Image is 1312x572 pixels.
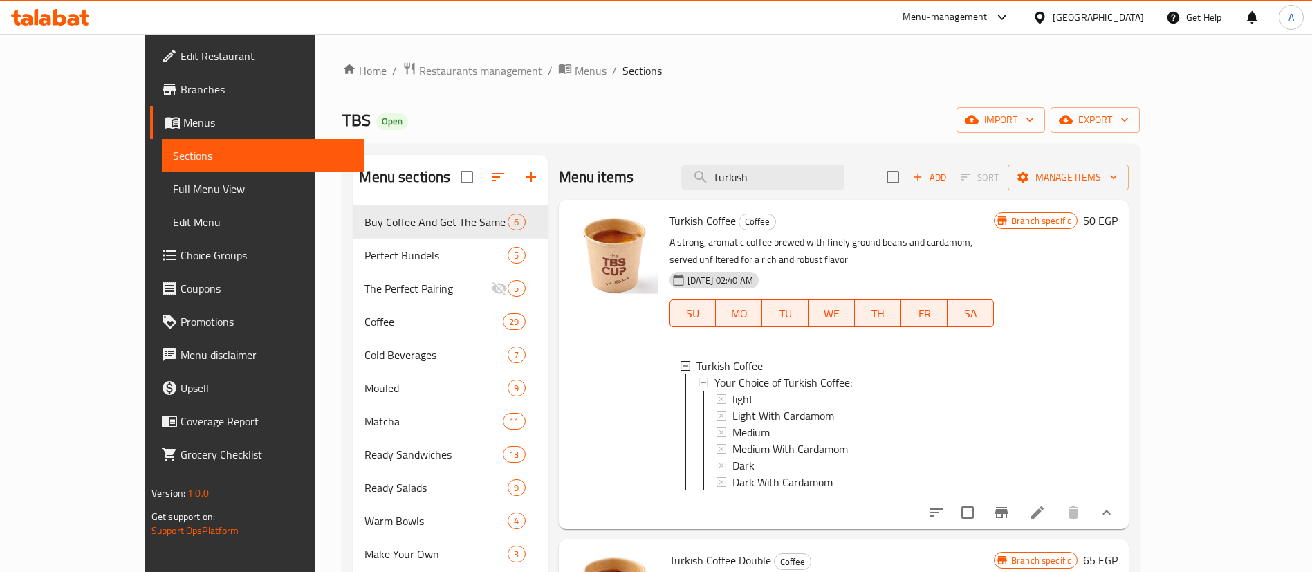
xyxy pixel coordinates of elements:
button: TU [762,299,809,327]
div: The Perfect Pairing5 [353,272,547,305]
a: Coverage Report [150,405,364,438]
button: Add section [515,160,548,194]
div: Perfect Bundels5 [353,239,547,272]
span: The Perfect Pairing [364,280,491,297]
div: items [508,546,525,562]
span: Menus [183,114,353,131]
span: MO [721,304,757,324]
li: / [392,62,397,79]
span: Perfect Bundels [364,247,508,264]
span: export [1062,111,1129,129]
span: Select all sections [452,163,481,192]
a: Edit Restaurant [150,39,364,73]
span: Select section first [952,167,1008,188]
div: items [508,214,525,230]
div: Ready Sandwiches13 [353,438,547,471]
div: items [503,313,525,330]
span: Edit Restaurant [181,48,353,64]
div: Ready Salads9 [353,471,547,504]
span: Your Choice of Turkish Coffee: [714,374,852,391]
span: 13 [503,448,524,461]
span: [DATE] 02:40 AM [682,274,759,287]
span: Cold Beverages [364,347,508,363]
div: Mouled9 [353,371,547,405]
span: Sections [173,147,353,164]
span: Warm Bowls [364,513,508,529]
a: Choice Groups [150,239,364,272]
span: WE [814,304,849,324]
span: Turkish Coffee [669,210,736,231]
span: Turkish Coffee [696,358,763,374]
span: 6 [508,216,524,229]
div: items [508,380,525,396]
span: 3 [508,548,524,561]
span: A [1288,10,1294,25]
button: Manage items [1008,165,1129,190]
h6: 50 EGP [1083,211,1118,230]
a: Branches [150,73,364,106]
span: 1.0.0 [187,484,209,502]
div: items [503,413,525,430]
h2: Menu sections [359,167,450,187]
span: import [968,111,1034,129]
div: items [508,247,525,264]
span: Choice Groups [181,247,353,264]
span: 9 [508,481,524,495]
a: Coupons [150,272,364,305]
span: Light With Cardamom [732,407,834,424]
a: Support.OpsPlatform [151,522,239,539]
span: Manage items [1019,169,1118,186]
span: SA [953,304,988,324]
span: Grocery Checklist [181,446,353,463]
h2: Menu items [559,167,634,187]
span: Dark [732,457,755,474]
div: Warm Bowls4 [353,504,547,537]
span: SU [676,304,711,324]
span: Make Your Own [364,546,508,562]
div: items [503,446,525,463]
span: Menus [575,62,607,79]
input: search [681,165,844,190]
button: sort-choices [920,496,953,529]
div: Ready Salads [364,479,508,496]
button: delete [1057,496,1090,529]
div: items [508,513,525,529]
span: Matcha [364,413,503,430]
div: Make Your Own3 [353,537,547,571]
nav: breadcrumb [342,62,1140,80]
div: items [508,347,525,363]
button: FR [901,299,948,327]
h6: 65 EGP [1083,551,1118,570]
button: Branch-specific-item [985,496,1018,529]
span: Branches [181,81,353,98]
a: Promotions [150,305,364,338]
div: Cold Beverages7 [353,338,547,371]
button: TH [855,299,901,327]
span: Add [911,169,948,185]
div: Coffee [364,313,503,330]
div: Coffee [774,553,811,570]
span: Upsell [181,380,353,396]
div: Buy Coffee And Get The Same For Free6 [353,205,547,239]
span: Sort sections [481,160,515,194]
span: Dark With Cardamom [732,474,833,490]
a: Sections [162,139,364,172]
span: Branch specific [1006,214,1077,228]
span: light [732,391,753,407]
span: Medium With Cardamom [732,441,848,457]
a: Restaurants management [403,62,542,80]
svg: Inactive section [491,280,508,297]
span: Select section [878,163,907,192]
p: A strong, aromatic coffee brewed with finely ground beans and cardamom, served unfiltered for a r... [669,234,994,268]
span: Sections [622,62,662,79]
button: SU [669,299,717,327]
span: Coffee [775,554,811,570]
span: Ready Sandwiches [364,446,503,463]
span: Restaurants management [419,62,542,79]
span: Open [376,116,408,127]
